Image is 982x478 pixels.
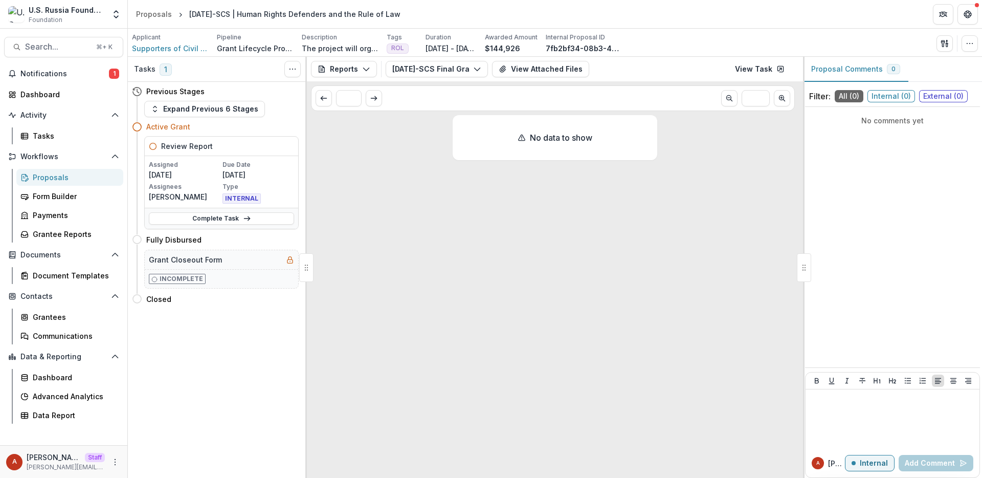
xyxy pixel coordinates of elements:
a: Proposals [132,7,176,21]
div: Payments [33,210,115,221]
button: Align Right [962,375,974,387]
p: Applicant [132,33,161,42]
a: Grantee Reports [16,226,123,243]
span: 1 [109,69,119,79]
div: Grantee Reports [33,229,115,240]
button: Bullet List [902,375,914,387]
p: The project will organize two three-day symposiums per year, for two years, in [GEOGRAPHIC_DATA] ... [302,43,378,54]
button: Heading 2 [886,375,899,387]
h4: Active Grant [146,121,190,132]
button: Open Contacts [4,288,123,305]
div: Tasks [33,131,115,141]
div: Proposals [33,172,115,183]
div: Document Templates [33,270,115,281]
h5: Review Report [161,141,213,151]
span: Internal ( 0 ) [867,90,915,102]
div: Grantees [33,312,115,322]
p: [PERSON_NAME] [27,452,81,463]
button: Get Help [957,4,978,25]
span: Documents [20,251,107,259]
a: Data Report [16,407,123,424]
button: Bold [811,375,823,387]
p: Internal Proposal ID [546,33,605,42]
button: Expand Previous 6 Stages [144,101,265,117]
div: Communications [33,331,115,341]
button: More [109,456,121,468]
p: No data to show [530,132,592,144]
a: Communications [16,328,123,344]
button: Open entity switcher [109,4,123,25]
a: Dashboard [16,369,123,386]
p: Type [222,182,294,191]
p: Awarded Amount [485,33,538,42]
span: Foundation [29,15,62,25]
a: Supporters of Civil Society, Inc. [132,43,209,54]
p: Description [302,33,337,42]
div: Data Report [33,410,115,421]
p: 7fb2bf34-08b3-44f3-bb01-2e52129c5600 [546,43,622,54]
p: [PERSON_NAME] [828,458,845,469]
h3: Tasks [134,65,155,74]
a: Proposals [16,169,123,186]
nav: breadcrumb [132,7,405,21]
span: Workflows [20,153,107,161]
h5: Grant Closeout Form [149,254,222,265]
button: [DATE]-SCS Final Grant Assessment [386,61,488,77]
a: Dashboard [4,86,123,103]
p: [DATE] [149,169,220,180]
p: Tags [387,33,402,42]
a: Tasks [16,127,123,144]
span: External ( 0 ) [919,90,968,102]
button: Open Workflows [4,148,123,165]
p: Internal [860,459,888,468]
span: Contacts [20,292,107,301]
button: Scroll to next page [774,90,790,106]
span: All ( 0 ) [835,90,863,102]
button: Proposal Comments [803,57,908,82]
p: Staff [85,453,105,462]
img: U.S. Russia Foundation [8,6,25,23]
p: [DATE] - [DATE] [426,43,477,54]
p: Incomplete [160,274,203,284]
h4: Previous Stages [146,86,205,97]
p: Due Date [222,160,294,169]
div: Anna [816,461,820,466]
button: Notifications1 [4,66,123,82]
button: Italicize [841,375,853,387]
a: Payments [16,207,123,224]
a: View Task [729,61,791,77]
p: Filter: [809,90,831,102]
span: Search... [25,42,90,52]
p: [DATE] [222,169,294,180]
span: Activity [20,111,107,120]
h4: Closed [146,294,171,305]
button: Heading 1 [871,375,883,387]
button: Scroll to previous page [721,90,738,106]
a: Form Builder [16,188,123,205]
p: Duration [426,33,451,42]
span: ROL [391,45,404,52]
p: [PERSON_NAME][EMAIL_ADDRESS][DOMAIN_NAME] [27,463,105,472]
p: [PERSON_NAME] [149,191,220,202]
p: $144,926 [485,43,520,54]
span: 0 [891,66,896,73]
button: Internal [845,455,895,471]
button: View Attached Files [492,61,589,77]
div: ⌘ + K [94,41,115,53]
div: Proposals [136,9,172,19]
button: Open Data & Reporting [4,349,123,365]
button: Ordered List [917,375,929,387]
button: Reports [311,61,377,77]
p: Pipeline [217,33,241,42]
div: Dashboard [20,89,115,100]
button: Underline [825,375,838,387]
button: Scroll to next page [366,90,382,106]
button: Align Center [947,375,959,387]
p: No comments yet [809,115,976,126]
p: Assignees [149,182,220,191]
div: Anna [12,459,17,465]
div: Advanced Analytics [33,391,115,402]
button: Partners [933,4,953,25]
button: Add Comment [899,455,973,471]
